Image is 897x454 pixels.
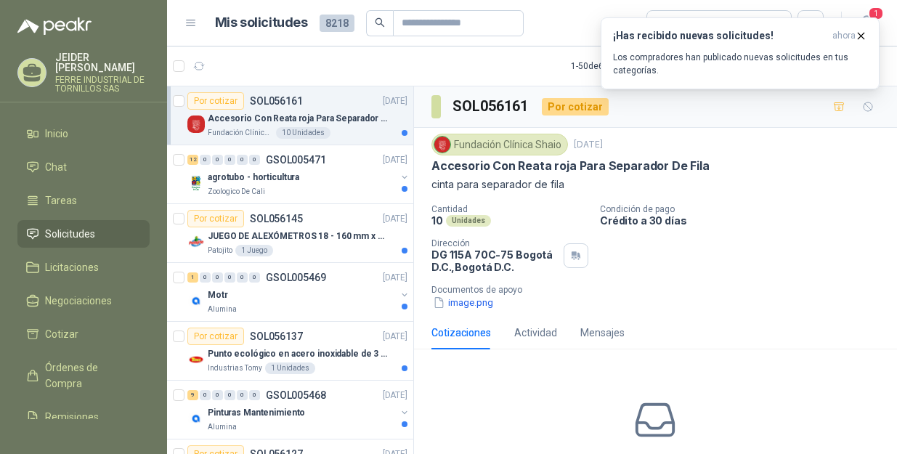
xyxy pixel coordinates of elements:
img: Company Logo [187,292,205,309]
div: 0 [249,272,260,283]
p: Motr [208,288,228,302]
p: JUEGO DE ALEXÓMETROS 18 - 160 mm x 0,01 mm 2824-S3 [208,230,389,243]
p: [DATE] [383,389,407,402]
span: 1 [868,7,884,20]
div: 0 [212,272,223,283]
p: agrotubo - horticultura [208,171,299,185]
p: 10 [431,214,443,227]
p: GSOL005471 [266,155,326,165]
div: 0 [237,390,248,400]
span: Tareas [45,192,77,208]
div: 1 Unidades [265,362,315,374]
div: 0 [237,272,248,283]
button: 1 [853,10,880,36]
p: Crédito a 30 días [600,214,891,227]
div: 1 Juego [235,245,273,256]
p: GSOL005468 [266,390,326,400]
p: Alumina [208,421,237,433]
p: [DATE] [574,138,603,152]
div: 0 [200,272,211,283]
img: Company Logo [187,351,205,368]
p: Condición de pago [600,204,891,214]
div: 0 [224,155,235,165]
p: Patojito [208,245,232,256]
img: Logo peakr [17,17,92,35]
a: Por cotizarSOL056137[DATE] Company LogoPunto ecológico en acero inoxidable de 3 puestos, con capa... [167,322,413,381]
p: [DATE] [383,271,407,285]
p: SOL056145 [250,214,303,224]
a: Cotizar [17,320,150,348]
img: Company Logo [187,174,205,192]
span: ahora [832,30,856,42]
div: 0 [224,272,235,283]
a: Por cotizarSOL056161[DATE] Company LogoAccesorio Con Reata roja Para Separador De FilaFundación C... [167,86,413,145]
span: Inicio [45,126,68,142]
a: Inicio [17,120,150,147]
div: Todas [656,15,686,31]
div: 9 [187,390,198,400]
div: Actividad [514,325,557,341]
p: Los compradores han publicado nuevas solicitudes en tus categorías. [613,51,867,77]
div: 0 [237,155,248,165]
div: 0 [212,390,223,400]
p: SOL056137 [250,331,303,341]
p: [DATE] [383,153,407,167]
p: [DATE] [383,94,407,108]
div: Cotizaciones [431,325,491,341]
p: Zoologico De Cali [208,186,265,198]
p: [DATE] [383,212,407,226]
div: Unidades [446,215,491,227]
p: [DATE] [383,330,407,344]
div: Por cotizar [542,98,609,115]
div: 0 [249,390,260,400]
span: Remisiones [45,409,99,425]
p: Punto ecológico en acero inoxidable de 3 puestos, con capacidad para 121L cada división. [208,347,389,361]
a: Negociaciones [17,287,150,315]
div: Mensajes [580,325,625,341]
span: Solicitudes [45,226,95,242]
button: image.png [431,295,495,310]
a: 12 0 0 0 0 0 GSOL005471[DATE] Company Logoagrotubo - horticulturaZoologico De Cali [187,151,410,198]
div: Por cotizar [187,210,244,227]
a: Órdenes de Compra [17,354,150,397]
a: 1 0 0 0 0 0 GSOL005469[DATE] Company LogoMotrAlumina [187,269,410,315]
h3: SOL056161 [452,95,530,118]
p: Alumina [208,304,237,315]
p: Pinturas Mantenimiento [208,406,305,420]
img: Company Logo [434,137,450,153]
p: Dirección [431,238,558,248]
p: JEIDER [PERSON_NAME] [55,52,150,73]
div: 0 [249,155,260,165]
span: 8218 [320,15,354,32]
span: Chat [45,159,67,175]
div: Fundación Clínica Shaio [431,134,568,155]
div: 1 - 50 de 6324 [571,54,665,78]
img: Company Logo [187,115,205,133]
div: 12 [187,155,198,165]
p: Accesorio Con Reata roja Para Separador De Fila [208,112,389,126]
div: Por cotizar [187,92,244,110]
a: Remisiones [17,403,150,431]
div: 0 [200,390,211,400]
span: search [375,17,385,28]
a: Licitaciones [17,254,150,281]
h1: Mis solicitudes [215,12,308,33]
span: Órdenes de Compra [45,360,136,392]
a: 9 0 0 0 0 0 GSOL005468[DATE] Company LogoPinturas MantenimientoAlumina [187,386,410,433]
p: SOL056161 [250,96,303,106]
div: 0 [224,390,235,400]
a: Tareas [17,187,150,214]
p: Cantidad [431,204,588,214]
div: Por cotizar [187,328,244,345]
span: Licitaciones [45,259,99,275]
p: Industrias Tomy [208,362,262,374]
p: FERRE INDUSTRIAL DE TORNILLOS SAS [55,76,150,93]
img: Company Logo [187,410,205,427]
p: Fundación Clínica Shaio [208,127,273,139]
div: 0 [200,155,211,165]
a: Solicitudes [17,220,150,248]
a: Chat [17,153,150,181]
span: Cotizar [45,326,78,342]
div: 1 [187,272,198,283]
h3: ¡Has recibido nuevas solicitudes! [613,30,827,42]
